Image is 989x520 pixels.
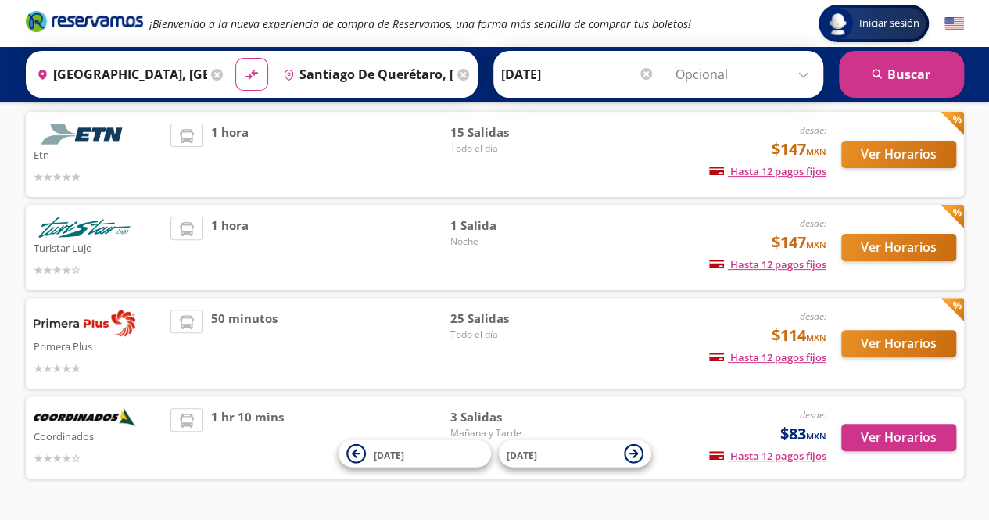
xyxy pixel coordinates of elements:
[853,16,926,31] span: Iniciar sesión
[806,238,826,250] small: MXN
[450,408,559,426] span: 3 Salidas
[26,9,143,33] i: Brand Logo
[709,350,826,364] span: Hasta 12 pagos fijos
[800,310,826,323] em: desde:
[841,330,956,357] button: Ver Horarios
[34,336,163,355] p: Primera Plus
[800,217,826,230] em: desde:
[450,142,559,156] span: Todo el día
[772,231,826,254] span: $147
[34,217,135,238] img: Turistar Lujo
[277,55,453,94] input: Buscar Destino
[839,51,964,98] button: Buscar
[772,324,826,347] span: $114
[450,217,559,235] span: 1 Salida
[841,141,956,168] button: Ver Horarios
[709,257,826,271] span: Hasta 12 pagos fijos
[34,238,163,256] p: Turistar Lujo
[772,138,826,161] span: $147
[211,408,284,467] span: 1 hr 10 mins
[450,426,559,440] span: Mañana y Tarde
[806,145,826,157] small: MXN
[507,448,537,461] span: [DATE]
[26,9,143,38] a: Brand Logo
[211,310,278,377] span: 50 minutos
[450,124,559,142] span: 15 Salidas
[34,310,135,336] img: Primera Plus
[800,408,826,421] em: desde:
[499,440,651,468] button: [DATE]
[149,16,691,31] em: ¡Bienvenido a la nueva experiencia de compra de Reservamos, una forma más sencilla de comprar tus...
[501,55,654,94] input: Elegir Fecha
[675,55,815,94] input: Opcional
[211,217,249,278] span: 1 hora
[806,332,826,343] small: MXN
[841,234,956,261] button: Ver Horarios
[780,422,826,446] span: $83
[450,235,559,249] span: Noche
[211,124,249,185] span: 1 hora
[34,426,163,445] p: Coordinados
[806,430,826,442] small: MXN
[30,55,207,94] input: Buscar Origen
[944,14,964,34] button: English
[374,448,404,461] span: [DATE]
[841,424,956,451] button: Ver Horarios
[800,124,826,137] em: desde:
[34,145,163,163] p: Etn
[34,124,135,145] img: Etn
[450,310,559,328] span: 25 Salidas
[34,408,135,425] img: Coordinados
[709,164,826,178] span: Hasta 12 pagos fijos
[709,449,826,463] span: Hasta 12 pagos fijos
[450,328,559,342] span: Todo el día
[339,440,491,468] button: [DATE]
